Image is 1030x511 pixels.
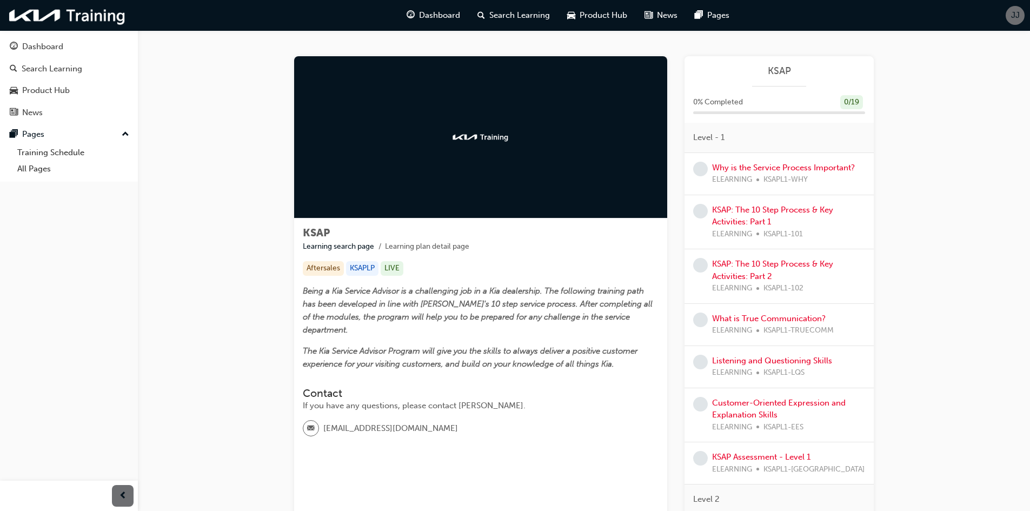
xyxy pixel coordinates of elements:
a: KSAP Assessment - Level 1 [712,452,810,462]
span: pages-icon [695,9,703,22]
span: KSAPL1-[GEOGRAPHIC_DATA] [763,463,865,476]
span: Pages [707,9,729,22]
span: up-icon [122,128,129,142]
span: email-icon [307,422,315,436]
a: KSAP [693,65,865,77]
span: Being a Kia Service Advisor is a challenging job in a Kia dealership. The following training path... [303,286,655,335]
span: learningRecordVerb_NONE-icon [693,204,708,218]
div: Product Hub [22,84,70,97]
a: KSAP: The 10 Step Process & Key Activities: Part 2 [712,259,833,281]
div: Search Learning [22,63,82,75]
span: prev-icon [119,489,127,503]
img: kia-training [451,132,510,143]
span: news-icon [644,9,653,22]
span: KSAPL1-101 [763,228,803,241]
span: ELEARNING [712,367,752,379]
span: KSAPL1-EES [763,421,803,434]
span: search-icon [477,9,485,22]
div: KSAPLP [346,261,378,276]
span: KSAP [303,227,330,239]
span: learningRecordVerb_NONE-icon [693,397,708,412]
span: Product Hub [580,9,627,22]
a: Listening and Questioning Skills [712,356,832,366]
button: DashboardSearch LearningProduct HubNews [4,35,134,124]
div: News [22,107,43,119]
span: Search Learning [489,9,550,22]
span: KSAPL1-TRUECOMM [763,324,834,337]
a: pages-iconPages [686,4,738,26]
button: Pages [4,124,134,144]
a: Product Hub [4,81,134,101]
span: car-icon [567,9,575,22]
div: LIVE [381,261,403,276]
a: News [4,103,134,123]
span: learningRecordVerb_NONE-icon [693,355,708,369]
span: KSAPL1-102 [763,282,803,295]
a: news-iconNews [636,4,686,26]
span: KSAPL1-WHY [763,174,808,186]
span: Level 2 [693,493,720,506]
a: KSAP: The 10 Step Process & Key Activities: Part 1 [712,205,833,227]
span: KSAPL1-LQS [763,367,805,379]
span: ELEARNING [712,174,752,186]
div: Dashboard [22,41,63,53]
span: The Kia Service Advisor Program will give you the skills to always deliver a positive customer ex... [303,346,640,369]
span: news-icon [10,108,18,118]
div: If you have any questions, please contact [PERSON_NAME]. [303,400,659,412]
span: ELEARNING [712,282,752,295]
div: Aftersales [303,261,344,276]
span: [EMAIL_ADDRESS][DOMAIN_NAME] [323,422,458,435]
a: Why is the Service Process Important? [712,163,855,172]
span: JJ [1011,9,1020,22]
a: guage-iconDashboard [398,4,469,26]
span: News [657,9,677,22]
span: ELEARNING [712,463,752,476]
a: search-iconSearch Learning [469,4,559,26]
span: ELEARNING [712,421,752,434]
a: Customer-Oriented Expression and Explanation Skills [712,398,846,420]
li: Learning plan detail page [385,241,469,253]
div: 0 / 19 [840,95,863,110]
span: car-icon [10,86,18,96]
span: learningRecordVerb_NONE-icon [693,162,708,176]
span: Dashboard [419,9,460,22]
span: learningRecordVerb_NONE-icon [693,313,708,327]
span: search-icon [10,64,17,74]
button: JJ [1006,6,1025,25]
span: guage-icon [407,9,415,22]
a: Dashboard [4,37,134,57]
img: kia-training [5,4,130,26]
a: Search Learning [4,59,134,79]
span: 0 % Completed [693,96,743,109]
a: Training Schedule [13,144,134,161]
span: learningRecordVerb_NONE-icon [693,451,708,466]
div: Pages [22,128,44,141]
span: ELEARNING [712,324,752,337]
h3: Contact [303,387,659,400]
span: learningRecordVerb_NONE-icon [693,258,708,273]
span: guage-icon [10,42,18,52]
a: All Pages [13,161,134,177]
a: Learning search page [303,242,374,251]
span: Level - 1 [693,131,725,144]
span: ELEARNING [712,228,752,241]
a: What is True Communication? [712,314,826,323]
span: pages-icon [10,130,18,140]
a: car-iconProduct Hub [559,4,636,26]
